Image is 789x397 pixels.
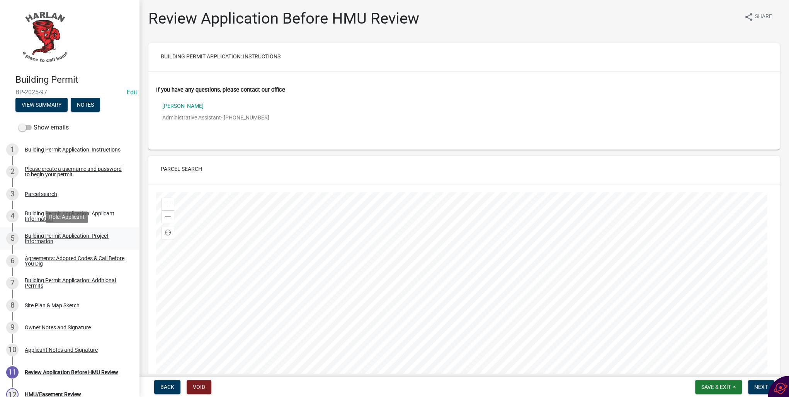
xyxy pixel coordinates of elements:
div: Role: Applicant [46,211,88,223]
div: 1 [6,143,19,156]
h4: Building Permit [15,74,133,85]
p: Administrative Assistant [162,115,282,120]
button: Back [154,380,180,394]
div: Owner Notes and Signature [25,325,91,330]
wm-modal-confirm: Summary [15,102,68,108]
button: Next [748,380,774,394]
button: View Summary [15,98,68,112]
div: Zoom in [162,198,174,210]
div: Building Permit Application: Applicant Information [25,211,127,222]
h1: Review Application Before HMU Review [148,9,419,28]
div: Please create a username and password to begin your permit. [25,166,127,177]
div: 6 [6,255,19,267]
span: BP-2025-97 [15,89,124,96]
img: City of Harlan, Iowa [15,8,73,66]
div: Find my location [162,227,174,239]
span: Share [755,12,772,22]
div: 2 [6,165,19,178]
span: Save & Exit [701,384,731,390]
label: Show emails [19,123,69,132]
a: [PERSON_NAME]Administrative Assistant- [PHONE_NUMBER] [156,97,772,133]
a: Edit [127,89,137,96]
button: shareShare [738,9,778,24]
span: - [PHONE_NUMBER] [221,114,269,121]
button: Save & Exit [695,380,742,394]
wm-modal-confirm: Notes [71,102,100,108]
div: Building Permit Application: Project Information [25,233,127,244]
div: Building Permit Application: Instructions [25,147,121,152]
div: 4 [6,210,19,222]
div: 11 [6,366,19,378]
div: 7 [6,277,19,289]
div: Site Plan & Map Sketch [25,303,80,308]
div: Building Permit Application: Additional Permits [25,278,127,288]
div: Applicant Notes and Signature [25,347,98,353]
button: Notes [71,98,100,112]
div: 10 [6,344,19,356]
div: Parcel search [25,191,57,197]
p: [PERSON_NAME] [162,103,269,109]
span: Next [754,384,768,390]
div: Zoom out [162,210,174,223]
button: Building Permit Application: Instructions [155,49,287,63]
div: 8 [6,299,19,312]
span: Back [160,384,174,390]
label: If you have any questions, please contact our office [156,87,285,93]
div: Agreements: Adopted Codes & Call Before You Dig [25,256,127,266]
button: Void [187,380,211,394]
div: 3 [6,188,19,200]
div: 9 [6,321,19,334]
div: 5 [6,232,19,245]
div: Review Application Before HMU Review [25,370,118,375]
div: HMU/Easement Review [25,392,81,397]
i: share [744,12,753,22]
wm-modal-confirm: Edit Application Number [127,89,137,96]
button: Parcel search [155,162,208,176]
